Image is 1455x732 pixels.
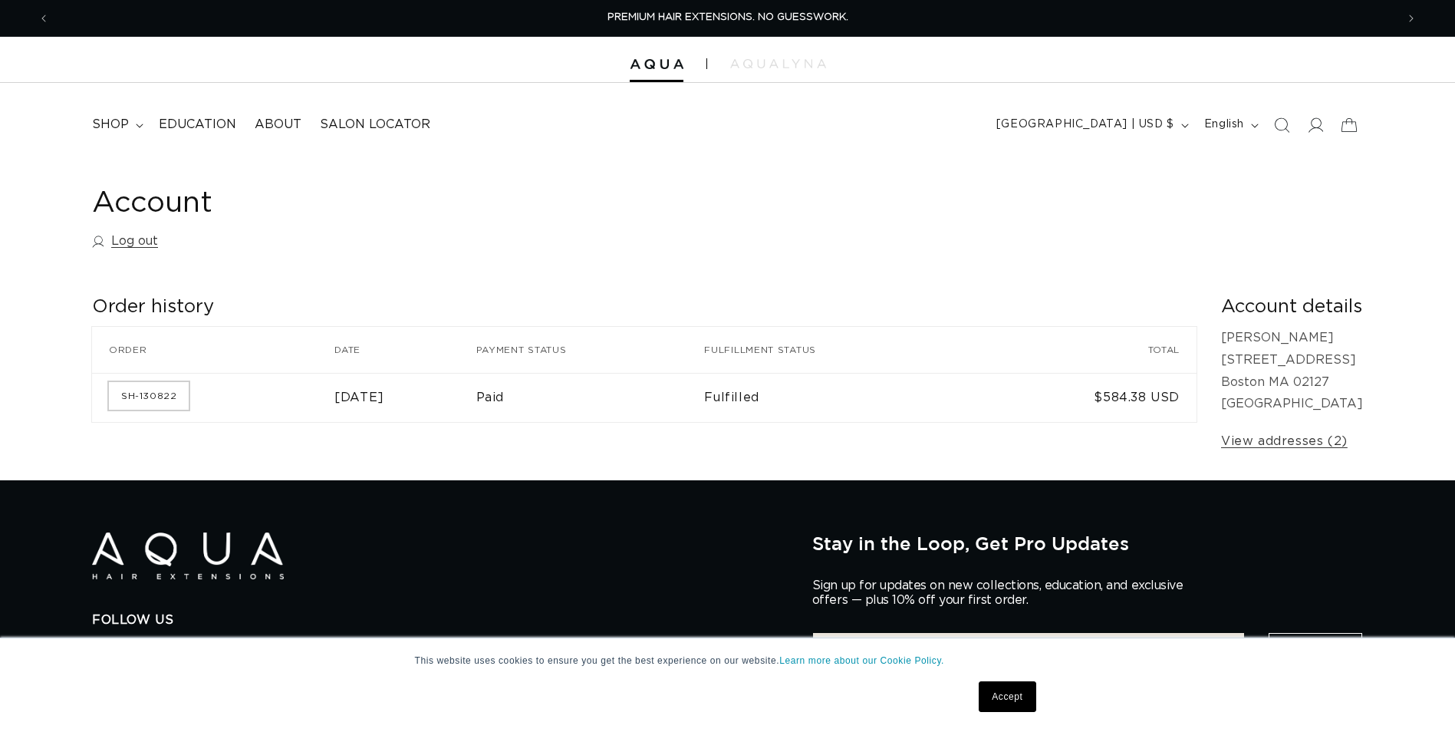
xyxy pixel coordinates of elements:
th: Payment status [476,327,705,373]
button: [GEOGRAPHIC_DATA] | USD $ [987,110,1195,140]
span: Salon Locator [320,117,430,133]
h2: Account details [1221,295,1363,319]
a: Log out [92,230,158,252]
button: Sign Up [1269,633,1362,671]
a: Order number SH-130822 [109,382,189,410]
a: Education [150,107,245,142]
span: shop [92,117,129,133]
summary: Search [1265,108,1299,142]
a: Learn more about our Cookie Policy. [779,655,944,666]
td: Paid [476,373,705,422]
a: View addresses (2) [1221,430,1348,453]
span: [GEOGRAPHIC_DATA] | USD $ [996,117,1174,133]
td: Fulfilled [704,373,978,422]
button: Previous announcement [27,4,61,33]
a: Salon Locator [311,107,439,142]
h2: Order history [92,295,1197,319]
a: Accept [979,681,1035,712]
summary: shop [83,107,150,142]
p: Sign up for updates on new collections, education, and exclusive offers — plus 10% off your first... [812,579,1196,608]
span: English [1204,117,1244,133]
th: Date [334,327,476,373]
span: About [255,117,301,133]
th: Order [92,327,334,373]
span: Education [159,117,236,133]
th: Fulfillment status [704,327,978,373]
td: $584.38 USD [978,373,1197,422]
input: ENTER YOUR EMAIL [813,633,1244,671]
a: About [245,107,311,142]
button: English [1195,110,1265,140]
th: Total [978,327,1197,373]
p: This website uses cookies to ensure you get the best experience on our website. [415,654,1041,668]
img: aqualyna.com [730,59,826,68]
h2: Stay in the Loop, Get Pro Updates [812,533,1363,554]
img: Aqua Hair Extensions [630,59,683,70]
button: Next announcement [1394,4,1428,33]
h1: Account [92,185,1363,223]
h2: Follow Us [92,612,789,628]
img: Aqua Hair Extensions [92,533,284,579]
p: [PERSON_NAME] [STREET_ADDRESS] Boston MA 02127 [GEOGRAPHIC_DATA] [1221,327,1363,415]
time: [DATE] [334,391,384,404]
span: PREMIUM HAIR EXTENSIONS. NO GUESSWORK. [607,12,848,22]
